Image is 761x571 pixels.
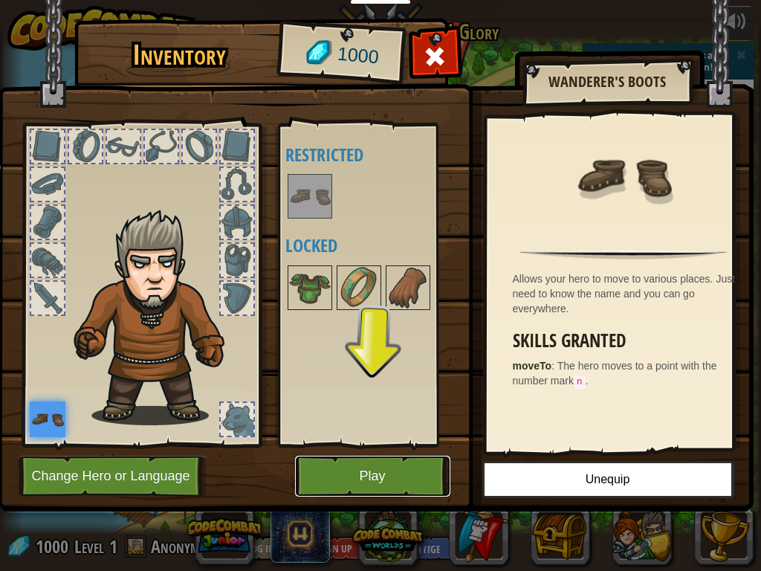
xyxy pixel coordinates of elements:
img: portrait.png [289,267,331,309]
img: portrait.png [289,175,331,217]
img: portrait.png [30,401,65,437]
div: Allows your hero to move to various places. Just need to know the name and you can go everywhere. [513,271,742,316]
img: portrait.png [575,128,672,225]
img: hr.png [519,250,726,259]
h3: Skills Granted [513,331,742,351]
span: The hero moves to a point with the number mark . [513,360,717,387]
button: Change Hero or Language [19,456,207,497]
h4: Locked [285,236,472,255]
span: : [551,360,557,372]
span: 1000 [336,41,380,71]
img: portrait.png [338,267,380,309]
strong: moveTo [513,360,552,372]
button: Unequip [482,461,734,498]
img: hair_m2.png [67,209,249,425]
h1: Inventory [85,39,274,71]
img: portrait.png [387,267,429,309]
button: Play [295,456,450,497]
h2: Wanderer's Boots [537,74,677,90]
h4: Restricted [285,145,472,164]
code: n [574,375,586,389]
